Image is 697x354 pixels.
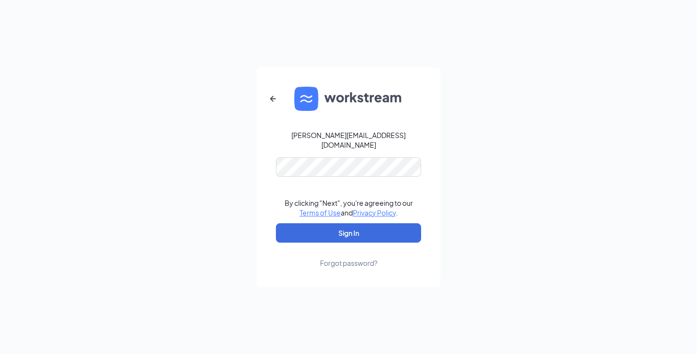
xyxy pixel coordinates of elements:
button: Sign In [276,223,421,243]
a: Privacy Policy [353,208,396,217]
svg: ArrowLeftNew [267,93,279,105]
a: Terms of Use [300,208,341,217]
div: [PERSON_NAME][EMAIL_ADDRESS][DOMAIN_NAME] [276,130,421,150]
button: ArrowLeftNew [261,87,285,110]
img: WS logo and Workstream text [294,87,403,111]
a: Forgot password? [320,243,378,268]
div: By clicking "Next", you're agreeing to our and . [285,198,413,217]
div: Forgot password? [320,258,378,268]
